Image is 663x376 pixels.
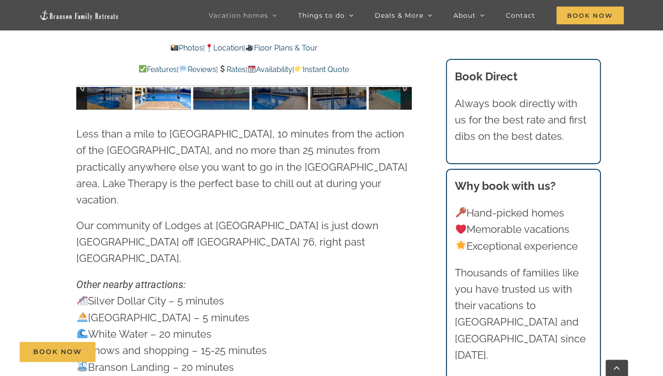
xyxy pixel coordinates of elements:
[294,65,349,74] a: Instant Quote
[205,43,243,52] a: Location
[138,65,177,74] a: Features
[76,128,408,206] span: Less than a mile to [GEOGRAPHIC_DATA], 10 minutes from the action of the [GEOGRAPHIC_DATA], and n...
[556,7,624,24] span: Book Now
[170,43,203,52] a: Photos
[298,12,345,19] span: Things to do
[375,12,423,19] span: Deals & More
[179,65,187,72] img: 💬
[456,207,466,217] img: 🔑
[33,348,82,356] span: Book Now
[456,240,466,251] img: 🌟
[369,67,425,109] img: Lodges-at-Table-Rock-Lake-swimming-pool-scaled.jpg-nggid03127-ngg0dyn-120x90-00f0w010c011r110f110...
[455,178,591,195] h3: Why book with us?
[248,65,255,72] img: 📆
[193,67,249,109] img: Indoor-pool-Lodges-at-Table-Rock-Lake-Branson-Missouri-1452-scaled.jpg-nggid041811-ngg0dyn-120x90...
[77,328,87,338] img: 🌊
[76,67,132,109] img: Indoor-pool-Lodges-at-Table-Rock-Lake-Branson-Missouri-1450-scaled.jpg-nggid041809-ngg0dyn-120x90...
[248,65,292,74] a: Availability
[456,224,466,234] img: ❤️
[252,67,308,109] img: Indoor-pool-Lodges-at-Table-Rock-Lake-Branson-Missouri-1453-scaled.jpg-nggid041812-ngg0dyn-120x90...
[77,311,87,322] img: ⛵️
[246,44,253,51] img: 🎥
[135,67,191,109] img: Indoor-pool-Lodges-at-Table-Rock-Lake-Branson-Missouri-1451-scaled.jpg-nggid041810-ngg0dyn-120x90...
[76,64,411,76] p: | | | |
[455,265,591,363] p: Thousands of families like you have trusted us with their vacations to [GEOGRAPHIC_DATA] and [GEO...
[506,12,535,19] span: Contact
[455,205,591,254] p: Hand-picked homes Memorable vacations Exceptional experience
[171,44,178,51] img: 📸
[455,95,591,145] p: Always book directly with us for the best rate and first dibs on the best dates.
[39,10,119,21] img: Branson Family Retreats Logo
[455,70,517,83] b: Book Direct
[20,342,95,362] a: Book Now
[310,67,366,109] img: Indoor-pool-Lodges-at-Table-Rock-Lake-Branson-Missouri-1454-scaled.jpg-nggid041813-ngg0dyn-120x90...
[205,44,213,51] img: 📍
[179,65,216,74] a: Reviews
[77,295,87,305] img: 🎢
[245,43,317,52] a: Floor Plans & Tour
[218,65,246,74] a: Rates
[77,361,87,371] img: ⛲️
[219,65,226,72] img: 💲
[76,279,186,290] em: Other nearby attractions:
[76,219,379,264] span: Our community of Lodges at [GEOGRAPHIC_DATA] is just down [GEOGRAPHIC_DATA] off [GEOGRAPHIC_DATA]...
[453,12,476,19] span: About
[209,12,268,19] span: Vacation homes
[295,65,302,72] img: 👉
[139,65,146,72] img: ✅
[76,42,411,54] p: | |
